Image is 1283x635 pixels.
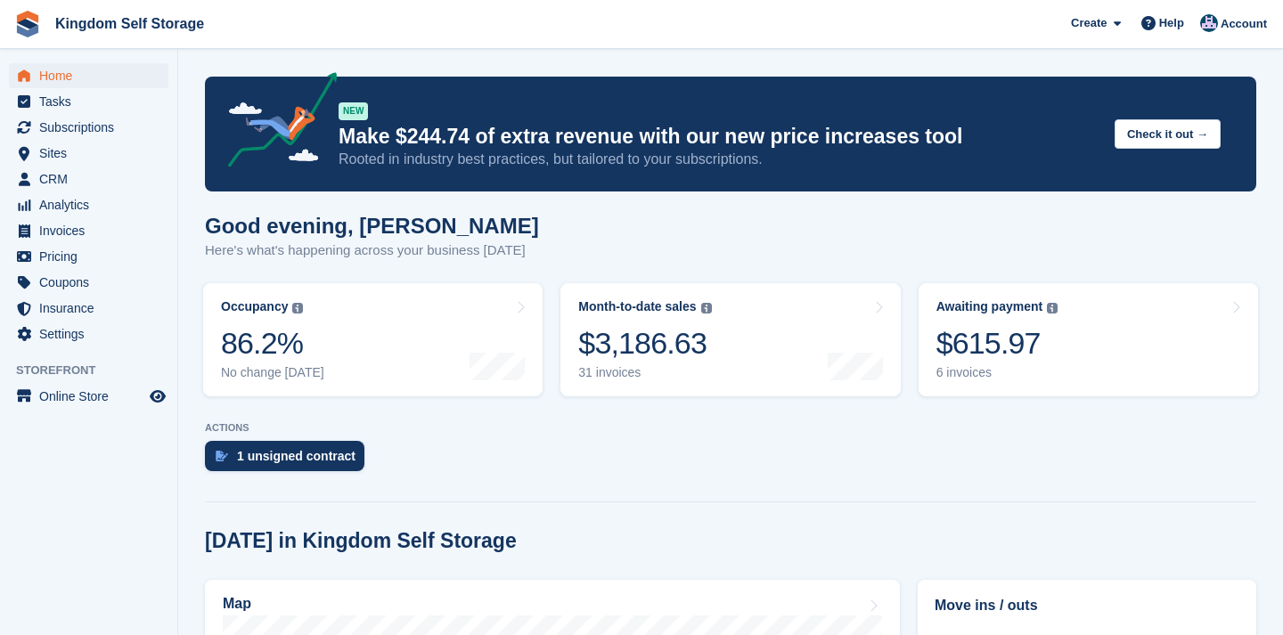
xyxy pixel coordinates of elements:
span: Analytics [39,192,146,217]
span: Storefront [16,362,177,379]
img: icon-info-grey-7440780725fd019a000dd9b08b2336e03edf1995a4989e88bcd33f0948082b44.svg [1047,303,1058,313]
span: Sites [39,141,146,166]
span: Create [1071,14,1107,32]
a: Awaiting payment $615.97 6 invoices [919,283,1258,396]
div: No change [DATE] [221,365,324,380]
span: Settings [39,322,146,346]
div: $3,186.63 [578,325,711,362]
div: 6 invoices [936,365,1058,380]
div: NEW [339,102,368,120]
a: menu [9,115,168,140]
a: menu [9,89,168,114]
span: CRM [39,167,146,191]
span: Account [1221,15,1267,33]
div: $615.97 [936,325,1058,362]
a: menu [9,296,168,321]
a: menu [9,244,168,269]
div: 1 unsigned contract [237,449,355,463]
span: Online Store [39,384,146,409]
a: menu [9,322,168,346]
span: Invoices [39,218,146,243]
img: stora-icon-8386f47178a22dfd0bd8f6a31ec36ba5ce8667c1dd55bd0f319d3a0aa187defe.svg [14,11,41,37]
span: Home [39,63,146,88]
span: Insurance [39,296,146,321]
span: Pricing [39,244,146,269]
span: Coupons [39,270,146,295]
a: Preview store [147,386,168,407]
a: menu [9,167,168,191]
img: contract_signature_icon-13c848040528278c33f63329250d36e43548de30e8caae1d1a13099fd9432cc5.svg [216,451,228,461]
img: icon-info-grey-7440780725fd019a000dd9b08b2336e03edf1995a4989e88bcd33f0948082b44.svg [701,303,712,313]
img: icon-info-grey-7440780725fd019a000dd9b08b2336e03edf1995a4989e88bcd33f0948082b44.svg [292,303,303,313]
a: menu [9,270,168,295]
a: Kingdom Self Storage [48,9,211,38]
div: Occupancy [221,299,288,314]
a: menu [9,141,168,166]
a: Month-to-date sales $3,186.63 31 invoices [560,283,900,396]
p: Rooted in industry best practices, but tailored to your subscriptions. [339,150,1100,169]
p: Make $244.74 of extra revenue with our new price increases tool [339,124,1100,150]
a: menu [9,218,168,243]
a: 1 unsigned contract [205,441,373,480]
h2: [DATE] in Kingdom Self Storage [205,529,517,553]
p: ACTIONS [205,422,1256,434]
a: menu [9,384,168,409]
span: Subscriptions [39,115,146,140]
div: Awaiting payment [936,299,1043,314]
a: menu [9,63,168,88]
a: menu [9,192,168,217]
span: Help [1159,14,1184,32]
h1: Good evening, [PERSON_NAME] [205,214,539,238]
img: Bradley Werlin [1200,14,1218,32]
div: 31 invoices [578,365,711,380]
div: 86.2% [221,325,324,362]
p: Here's what's happening across your business [DATE] [205,240,539,261]
div: Month-to-date sales [578,299,696,314]
img: price-adjustments-announcement-icon-8257ccfd72463d97f412b2fc003d46551f7dbcb40ab6d574587a9cd5c0d94... [213,72,338,174]
h2: Map [223,596,251,612]
h2: Move ins / outs [935,595,1239,616]
button: Check it out → [1115,119,1221,149]
a: Occupancy 86.2% No change [DATE] [203,283,543,396]
span: Tasks [39,89,146,114]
